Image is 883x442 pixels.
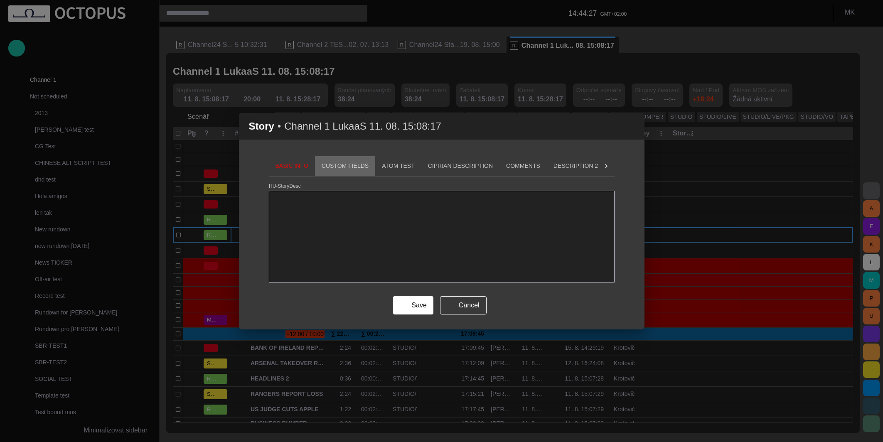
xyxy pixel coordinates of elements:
button: Save [393,296,433,314]
h3: Channel 1 LukaaS 11. 08. 15:08:17 [284,120,441,132]
button: ATOM Test [375,156,421,176]
button: Basic Info [269,156,315,176]
button: Ciprian description [421,156,499,176]
button: Comments [499,156,547,176]
button: Custom Fields [315,156,375,176]
div: Story [239,113,644,140]
button: Description 2 [547,156,605,176]
label: HU-StoryDesc [269,182,301,189]
h3: • [278,120,281,132]
button: Cancel [440,296,487,314]
div: Story [239,113,644,329]
h2: Story [249,120,274,132]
